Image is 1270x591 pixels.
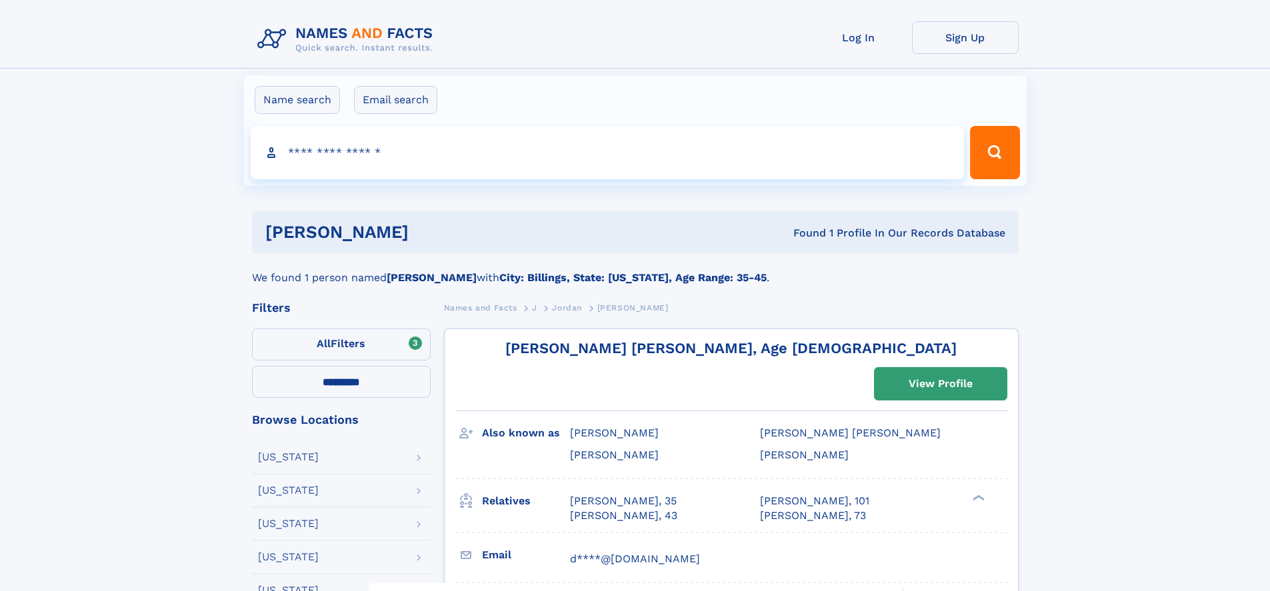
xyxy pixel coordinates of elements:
a: Names and Facts [444,299,517,316]
div: Filters [252,302,431,314]
div: [US_STATE] [258,552,319,562]
div: Found 1 Profile In Our Records Database [601,226,1005,241]
a: Sign Up [912,21,1019,54]
span: [PERSON_NAME] [570,426,659,439]
a: [PERSON_NAME], 73 [760,508,866,523]
div: We found 1 person named with . [252,254,1019,286]
span: [PERSON_NAME] [570,448,659,461]
img: Logo Names and Facts [252,21,444,57]
label: Name search [255,86,340,114]
div: ❯ [969,493,985,502]
div: [US_STATE] [258,518,319,529]
div: [US_STATE] [258,452,319,462]
span: [PERSON_NAME] [760,448,849,461]
a: J [532,299,537,316]
a: [PERSON_NAME], 101 [760,494,869,508]
span: J [532,303,537,312]
h3: Email [482,544,570,566]
a: [PERSON_NAME] [PERSON_NAME], Age [DEMOGRAPHIC_DATA] [505,340,957,356]
label: Filters [252,328,431,360]
div: View Profile [909,368,973,399]
a: Jordan [552,299,582,316]
h1: [PERSON_NAME] [265,224,601,241]
b: City: Billings, State: [US_STATE], Age Range: 35-45 [499,271,767,284]
button: Search Button [970,126,1019,179]
b: [PERSON_NAME] [387,271,477,284]
label: Email search [354,86,437,114]
div: Browse Locations [252,414,431,426]
h3: Relatives [482,490,570,512]
h3: Also known as [482,422,570,444]
div: [US_STATE] [258,485,319,496]
span: All [317,337,331,350]
span: Jordan [552,303,582,312]
a: View Profile [875,368,1007,400]
a: [PERSON_NAME], 35 [570,494,677,508]
a: Log In [805,21,912,54]
span: [PERSON_NAME] [PERSON_NAME] [760,426,941,439]
span: [PERSON_NAME] [597,303,669,312]
a: [PERSON_NAME], 43 [570,508,677,523]
input: search input [251,126,965,179]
